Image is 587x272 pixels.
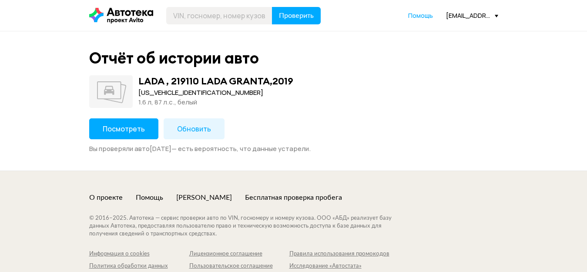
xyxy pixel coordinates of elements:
div: LADA , 219110 LADA GRANTA , 2019 [138,75,293,87]
button: Обновить [164,118,225,139]
a: О проекте [89,193,123,202]
div: [US_VEHICLE_IDENTIFICATION_NUMBER] [138,88,293,97]
a: Политика обработки данных [89,262,189,270]
button: Посмотреть [89,118,158,139]
a: Исследование «Автостата» [289,262,389,270]
a: Информация о cookies [89,250,189,258]
div: Отчёт об истории авто [89,49,259,67]
div: [EMAIL_ADDRESS][DOMAIN_NAME] [446,11,498,20]
div: 1.6 л, 87 л.c., белый [138,97,293,107]
div: Вы проверяли авто [DATE] — есть вероятность, что данные устарели. [89,144,498,153]
span: Посмотреть [103,124,145,134]
button: Проверить [272,7,321,24]
div: © 2016– 2025 . Автотека — сервис проверки авто по VIN, госномеру и номеру кузова. ООО «АБД» реали... [89,215,409,238]
a: Бесплатная проверка пробега [245,193,342,202]
a: Лицензионное соглашение [189,250,289,258]
span: Проверить [279,12,314,19]
a: Помощь [136,193,163,202]
a: Помощь [408,11,433,20]
a: Правила использования промокодов [289,250,389,258]
a: [PERSON_NAME] [176,193,232,202]
span: Обновить [177,124,211,134]
a: Пользовательское соглашение [189,262,289,270]
input: VIN, госномер, номер кузова [166,7,272,24]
